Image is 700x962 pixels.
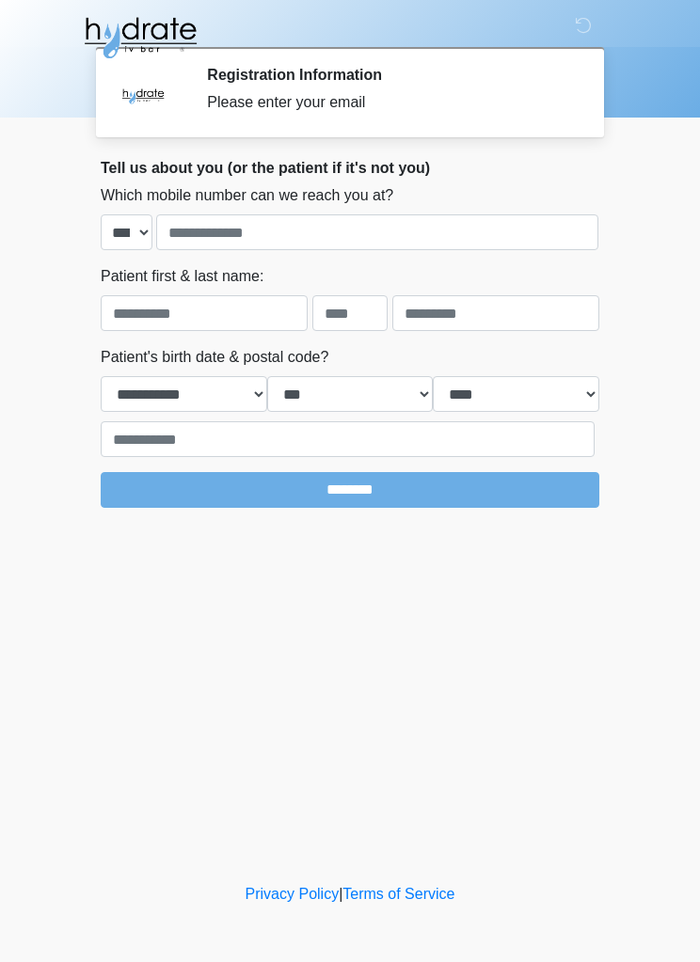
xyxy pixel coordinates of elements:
h2: Tell us about you (or the patient if it's not you) [101,159,599,177]
a: | [339,886,342,902]
label: Patient first & last name: [101,265,263,288]
div: Please enter your email [207,91,571,114]
label: Patient's birth date & postal code? [101,346,328,369]
a: Privacy Policy [246,886,340,902]
label: Which mobile number can we reach you at? [101,184,393,207]
img: Agent Avatar [115,66,171,122]
img: Hydrate IV Bar - Glendale Logo [82,14,199,61]
a: Terms of Service [342,886,454,902]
